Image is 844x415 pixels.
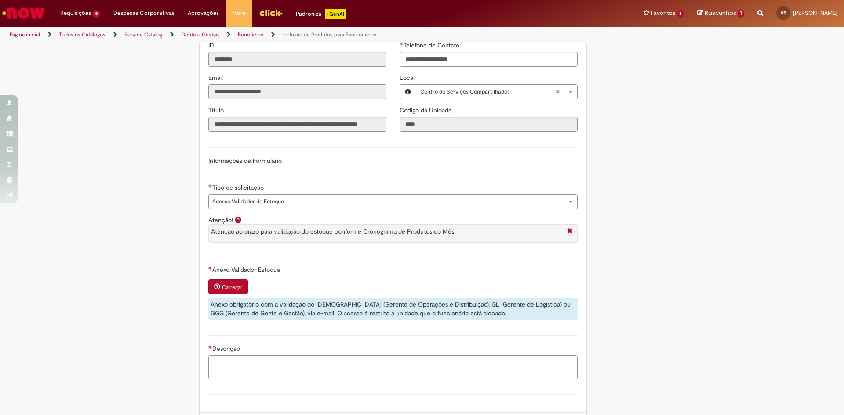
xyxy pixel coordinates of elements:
a: Gente e Gestão [181,31,219,38]
span: 1 [738,10,744,18]
a: Todos os Catálogos [59,31,105,38]
span: Rascunhos [705,9,736,17]
label: Somente leitura - Título [208,106,226,115]
span: Anexo Validador Estoque [212,266,282,274]
button: Carregar anexo de Anexo Validador Estoque Required [208,279,248,294]
div: Padroniza [296,9,346,19]
p: +GenAi [325,9,346,19]
input: Título [208,117,386,132]
input: Email [208,84,386,99]
small: Carregar [222,284,242,291]
span: Descrição [212,345,242,353]
a: Service Catalog [124,31,162,38]
label: Somente leitura - Código da Unidade [400,106,454,115]
span: Telefone de Contato [404,41,461,49]
span: Necessários [208,266,212,270]
span: Aprovações [188,9,219,18]
input: Telefone de Contato [400,52,578,67]
span: Obrigatório Preenchido [400,42,404,45]
div: Anexo obrigatório com a validação do [DEMOGRAPHIC_DATA] (Gerente de Operações e Distribuição), GL... [208,298,578,320]
img: click_logo_yellow_360x200.png [259,6,283,19]
a: Centro de Serviços CompartilhadosLimpar campo Local [416,85,577,99]
span: 3 [677,10,684,18]
textarea: Descrição [208,355,578,379]
span: Obrigatório Preenchido [208,184,212,188]
label: Somente leitura - ID [208,41,216,50]
span: Favoritos [651,9,675,18]
a: Inclusão de Produtos para Funcionários [282,31,376,38]
a: Benefícios [238,31,263,38]
span: Despesas Corporativas [113,9,175,18]
label: Informações de Formulário [208,157,282,165]
a: Rascunhos [697,9,744,18]
input: ID [208,52,386,67]
abbr: Limpar campo Local [551,85,564,99]
span: Necessários [208,345,212,349]
span: Local [400,74,416,82]
label: Somente leitura - Email [208,73,225,82]
span: Centro de Serviços Compartilhados [420,85,555,99]
span: Somente leitura - ID [208,41,216,49]
span: [PERSON_NAME] [793,9,837,17]
label: Atenção! [208,216,233,224]
input: Código da Unidade [400,117,578,132]
span: Somente leitura - Título [208,106,226,114]
span: Requisições [60,9,91,18]
span: Acesso Validador de Estoque [212,195,560,209]
span: More [232,9,246,18]
span: Somente leitura - Código da Unidade [400,106,454,114]
a: Página inicial [10,31,40,38]
span: Somente leitura - Email [208,74,225,82]
span: VS [781,10,786,16]
img: ServiceNow [1,4,46,22]
ul: Trilhas de página [7,27,556,43]
span: 5 [93,10,100,18]
button: Local, Visualizar este registro Centro de Serviços Compartilhados [400,85,416,99]
i: Fechar Mais Informações Por question_atencao_validador [565,227,575,236]
span: Ajuda para Atenção! [233,216,244,223]
span: Tipo de solicitação [212,184,266,191]
p: Atenção ao prazo para validação do estoque conforme Cronograma de Produtos do Mês. [211,227,563,236]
